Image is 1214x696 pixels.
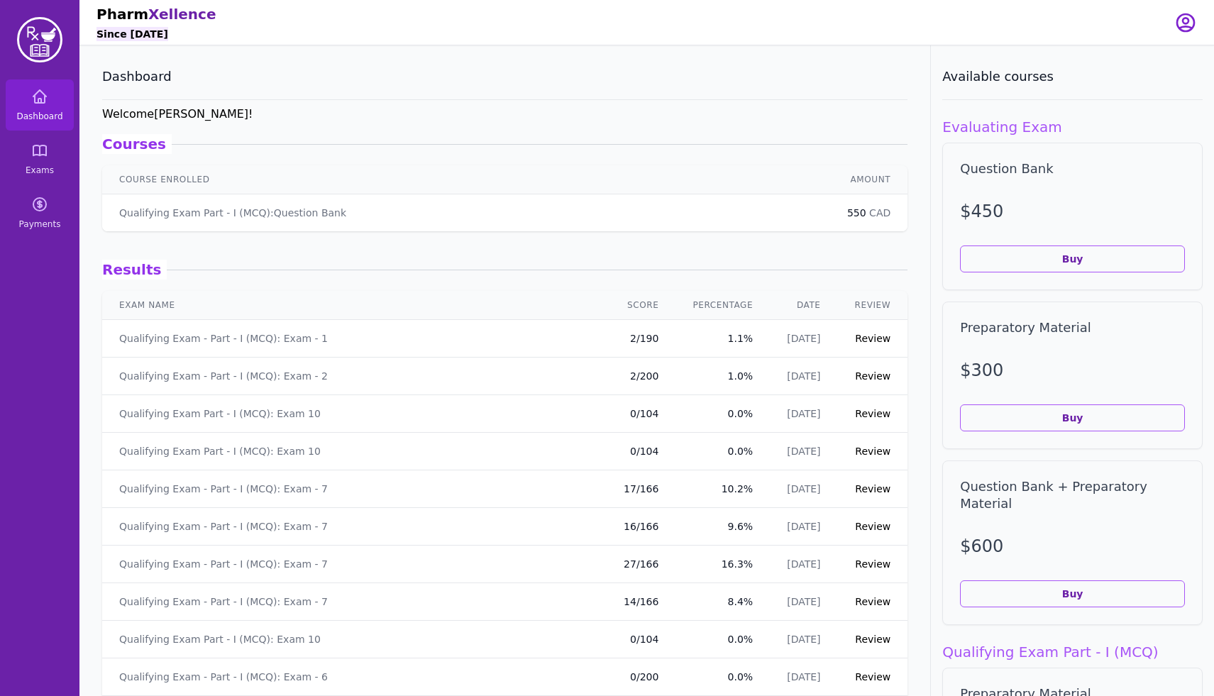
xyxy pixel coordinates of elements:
th: Review [838,291,908,320]
a: Qualifying Exam - Part - I (MCQ): Exam - 7 [119,557,328,571]
a: Qualifying Exam - Part - I (MCQ): Exam - 2 [119,369,328,383]
th: Exam Name [102,291,607,320]
span: Pharm [96,6,148,23]
span: $ 600 [960,536,1003,556]
h3: Dashboard [102,68,907,85]
th: Percentage [675,291,770,320]
a: Dashboard [6,79,74,131]
a: Review [855,446,890,457]
th: Score [607,291,675,320]
a: Review [855,370,890,382]
a: Review [855,634,890,645]
a: Exams [6,133,74,184]
p: Qualifying Exam Part - I (MCQ) : Question Bank [119,206,346,220]
td: CAD [830,194,907,232]
button: Buy [960,245,1185,272]
button: Buy [960,580,1185,607]
span: 550 [847,207,869,219]
a: Qualifying Exam Part - I (MCQ): Exam 10 [119,407,321,421]
span: $ 300 [960,360,1003,380]
span: Exams [26,165,54,176]
span: Payments [19,219,61,230]
button: Buy [960,404,1185,431]
h6: Welcome [PERSON_NAME] ! [102,106,907,123]
a: Review [855,408,890,419]
a: Review [855,521,890,532]
a: Qualifying Exam - Part - I (MCQ): Exam - 1 [119,331,328,346]
a: Payments [6,187,74,238]
a: Review [855,596,890,607]
th: Course Enrolled [102,165,830,194]
a: Qualifying Exam - Part - I (MCQ): Exam - 7 [119,595,328,609]
h2: Question Bank [960,160,1185,177]
span: Results [102,260,167,280]
a: Qualifying Exam - Part - I (MCQ): Exam - 7 [119,482,328,496]
th: Date [770,291,837,320]
a: Qualifying Exam Part - I (MCQ): Exam 10 [119,444,321,458]
span: $ 450 [960,201,1003,221]
span: Xellence [148,6,216,23]
a: Qualifying Exam Part - I (MCQ):Question Bank [119,206,346,220]
a: Review [855,558,890,570]
a: Review [855,483,890,495]
a: Review [855,671,890,683]
a: Qualifying Exam - Part - I (MCQ): Exam - 6 [119,670,328,684]
img: PharmXellence Logo [17,17,62,62]
h1: Qualifying Exam Part - I (MCQ) [942,642,1203,662]
a: Review [855,333,890,344]
th: Amount [830,165,907,194]
h1: Evaluating Exam [942,117,1203,137]
a: Qualifying Exam Part - I (MCQ): Exam 10 [119,632,321,646]
h2: Question Bank + Preparatory Material [960,478,1185,512]
h2: Preparatory Material [960,319,1185,336]
span: Courses [102,134,172,154]
a: Qualifying Exam - Part - I (MCQ): Exam - 7 [119,519,328,534]
h3: Available courses [942,68,1203,85]
h6: Since [DATE] [96,27,168,41]
span: Dashboard [16,111,62,122]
